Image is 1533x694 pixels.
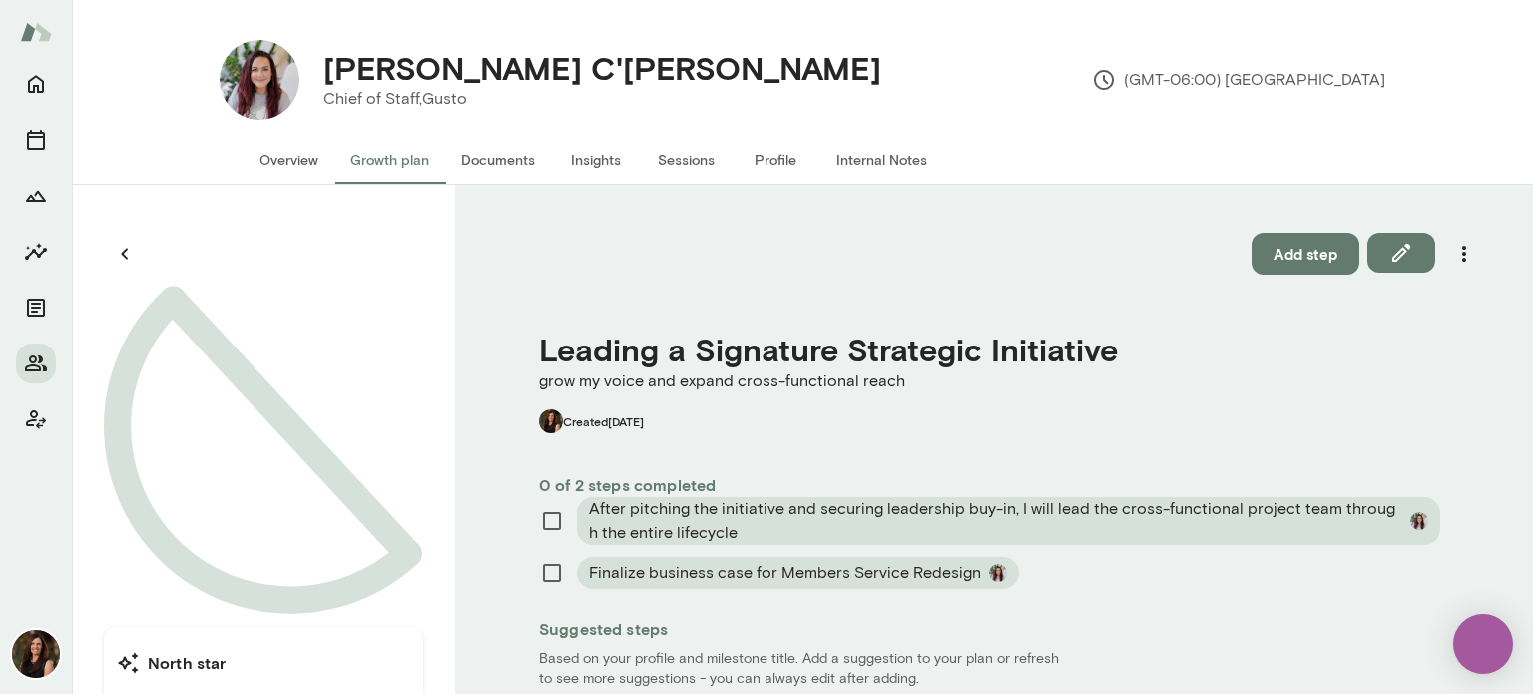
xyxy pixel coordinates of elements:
p: Based on your profile and milestone title. Add a suggestion to your plan or refresh [539,649,1485,669]
h4: [PERSON_NAME] C'[PERSON_NAME] [323,49,881,87]
button: Members [16,344,56,383]
button: Add step [1252,233,1359,275]
h6: Suggested steps [539,617,1485,641]
img: Carrie Atkin [12,630,60,678]
div: After pitching the initiative and securing leadership buy-in, I will lead the cross-functional pr... [577,497,1440,545]
button: Overview [244,136,334,184]
button: Profile [731,136,820,184]
button: Insights [16,232,56,272]
img: Tiffany C'deBaca [989,564,1007,582]
button: Insights [551,136,641,184]
span: Finalize business case for Members Service Redesign [589,561,981,585]
button: Home [16,64,56,104]
img: Tiffany C'deBaca [220,40,299,120]
span: After pitching the initiative and securing leadership buy-in, I will lead the cross-functional pr... [589,497,1402,545]
p: to see more suggestions - you can always edit after adding. [539,669,1485,689]
span: Created [DATE] [563,413,644,429]
button: Client app [16,399,56,439]
h6: 0 of 2 steps completed [539,473,1485,497]
img: Carrie Atkin [539,409,563,433]
button: Sessions [641,136,731,184]
p: (GMT-06:00) [GEOGRAPHIC_DATA] [1092,68,1385,92]
button: Internal Notes [820,136,943,184]
p: Chief of Staff, Gusto [323,87,881,111]
img: Mento [20,13,52,51]
button: Documents [445,136,551,184]
button: Documents [16,288,56,328]
div: Finalize business case for Members Service RedesignTiffany C'deBaca [577,557,1019,589]
h4: Leading a Signature Strategic Initiative [539,331,1485,368]
button: Sessions [16,120,56,160]
button: Growth plan [334,136,445,184]
h6: North star [148,651,227,675]
p: grow my voice and expand cross-functional reach [539,369,1485,393]
img: Tiffany C'deBaca [1410,512,1428,530]
button: Growth Plan [16,176,56,216]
